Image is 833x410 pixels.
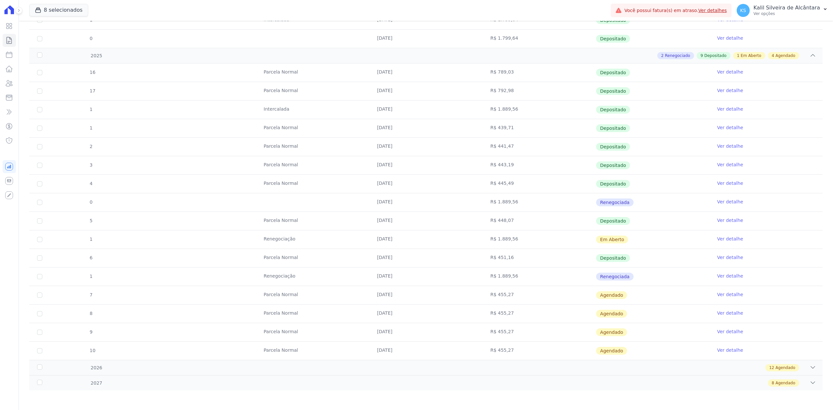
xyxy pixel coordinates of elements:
[256,175,369,193] td: Parcela Normal
[37,36,42,41] input: Só é possível selecionar pagamentos em aberto
[731,1,833,20] button: KS Kalil Silveira de Alcântara Ver opções
[89,237,93,242] span: 1
[483,305,596,323] td: R$ 455,27
[596,87,630,95] span: Depositado
[369,342,483,360] td: [DATE]
[256,156,369,174] td: Parcela Normal
[717,291,743,298] a: Ver detalhe
[37,70,42,75] input: Só é possível selecionar pagamentos em aberto
[369,30,483,48] td: [DATE]
[256,63,369,82] td: Parcela Normal
[256,342,369,360] td: Parcela Normal
[661,53,664,59] span: 2
[596,198,633,206] span: Renegociada
[90,52,102,59] span: 2025
[369,175,483,193] td: [DATE]
[37,311,42,316] input: default
[89,162,93,168] span: 3
[717,310,743,316] a: Ver detalhe
[37,200,42,205] input: Só é possível selecionar pagamentos em aberto
[369,156,483,174] td: [DATE]
[754,11,820,16] p: Ver opções
[483,156,596,174] td: R$ 443,19
[89,292,93,297] span: 7
[717,198,743,205] a: Ver detalhe
[596,347,627,355] span: Agendado
[256,267,369,286] td: Renegociação
[596,124,630,132] span: Depositado
[483,101,596,119] td: R$ 1.889,56
[256,286,369,304] td: Parcela Normal
[624,7,727,14] span: Você possui fatura(s) em atraso.
[717,347,743,353] a: Ver detalhe
[256,249,369,267] td: Parcela Normal
[256,323,369,341] td: Parcela Normal
[483,230,596,249] td: R$ 1.889,56
[369,82,483,100] td: [DATE]
[596,143,630,151] span: Depositado
[483,267,596,286] td: R$ 1.889,56
[596,328,627,336] span: Agendado
[717,106,743,112] a: Ver detalhe
[89,311,93,316] span: 8
[37,126,42,131] input: Só é possível selecionar pagamentos em aberto
[256,119,369,137] td: Parcela Normal
[596,236,628,243] span: Em Aberto
[37,181,42,186] input: Só é possível selecionar pagamentos em aberto
[90,380,102,387] span: 2027
[596,273,633,280] span: Renegociada
[717,217,743,224] a: Ver detalhe
[717,143,743,149] a: Ver detalhe
[483,138,596,156] td: R$ 441,47
[775,53,795,59] span: Agendado
[369,286,483,304] td: [DATE]
[596,291,627,299] span: Agendado
[772,380,774,386] span: 8
[29,4,88,16] button: 8 selecionados
[369,230,483,249] td: [DATE]
[596,310,627,318] span: Agendado
[256,230,369,249] td: Renegociação
[369,101,483,119] td: [DATE]
[89,348,96,353] span: 10
[596,217,630,225] span: Depositado
[717,236,743,242] a: Ver detalhe
[754,5,820,11] p: Kalil Silveira de Alcântara
[256,101,369,119] td: Intercalada
[37,348,42,353] input: default
[37,163,42,168] input: Só é possível selecionar pagamentos em aberto
[483,286,596,304] td: R$ 455,27
[483,30,596,48] td: R$ 1.799,64
[596,69,630,76] span: Depositado
[37,293,42,298] input: default
[775,365,795,371] span: Agendado
[665,53,690,59] span: Renegociado
[369,305,483,323] td: [DATE]
[89,107,93,112] span: 1
[717,35,743,41] a: Ver detalhe
[256,138,369,156] td: Parcela Normal
[37,107,42,112] input: Só é possível selecionar pagamentos em aberto
[483,249,596,267] td: R$ 451,16
[740,8,746,13] span: KS
[596,35,630,43] span: Depositado
[89,218,93,223] span: 5
[256,212,369,230] td: Parcela Normal
[89,274,93,279] span: 1
[483,212,596,230] td: R$ 448,07
[483,342,596,360] td: R$ 455,27
[89,70,96,75] span: 16
[698,8,727,13] a: Ver detalhes
[37,144,42,149] input: Só é possível selecionar pagamentos em aberto
[89,144,93,149] span: 2
[369,212,483,230] td: [DATE]
[90,364,102,371] span: 2026
[483,63,596,82] td: R$ 789,03
[717,254,743,261] a: Ver detalhe
[37,237,42,242] input: default
[704,53,726,59] span: Depositado
[89,36,93,41] span: 0
[483,175,596,193] td: R$ 445,49
[37,218,42,224] input: Só é possível selecionar pagamentos em aberto
[717,180,743,186] a: Ver detalhe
